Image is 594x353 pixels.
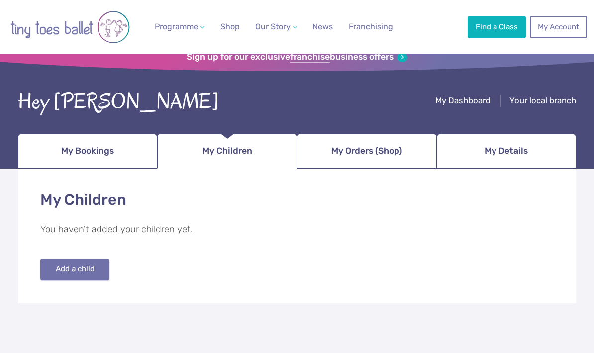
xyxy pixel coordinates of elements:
span: Your local branch [509,95,576,105]
strong: franchise [290,52,330,63]
a: My Details [437,134,577,169]
h1: My Children [40,189,554,211]
a: My Dashboard [435,95,491,108]
button: Add a child [40,259,110,280]
a: Franchising [345,17,397,37]
span: My Bookings [61,142,114,160]
span: My Details [485,142,528,160]
a: Sign up for our exclusivefranchisebusiness offers [187,52,407,63]
span: Our Story [255,22,291,31]
a: My Children [157,134,297,169]
a: My Orders (Shop) [297,134,437,169]
a: Programme [151,17,208,37]
a: My Bookings [18,134,158,169]
span: News [312,22,333,31]
span: My Children [202,142,252,160]
a: Your local branch [509,95,576,108]
span: Shop [220,22,240,31]
a: My Account [530,16,587,38]
a: Find a Class [468,16,525,38]
span: Programme [155,22,198,31]
img: tiny toes ballet [10,5,130,49]
p: You haven't added your children yet. [40,223,554,237]
a: Our Story [251,17,301,37]
div: Hey [PERSON_NAME] [18,87,219,117]
span: My Dashboard [435,95,491,105]
a: Shop [216,17,244,37]
span: Franchising [349,22,393,31]
span: My Orders (Shop) [331,142,402,160]
a: News [308,17,337,37]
